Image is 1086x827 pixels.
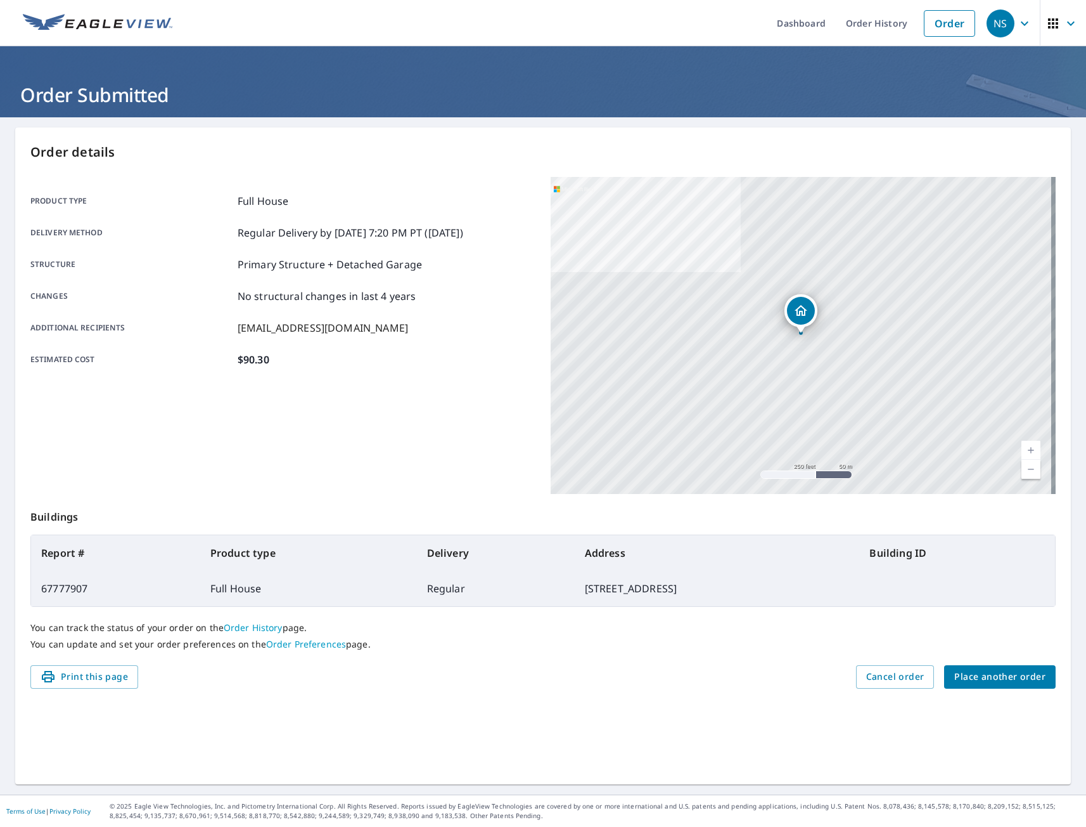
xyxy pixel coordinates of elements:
[6,807,91,815] p: |
[110,802,1080,821] p: © 2025 Eagle View Technologies, Inc. and Pictometry International Corp. All Rights Reserved. Repo...
[238,257,422,272] p: Primary Structure + Detached Garage
[30,320,233,335] p: Additional recipients
[866,669,924,685] span: Cancel order
[224,622,283,634] a: Order History
[238,289,416,304] p: No structural changes in last 4 years
[200,571,417,606] td: Full House
[31,571,200,606] td: 67777907
[30,352,233,367] p: Estimated cost
[987,10,1014,37] div: NS
[856,665,935,689] button: Cancel order
[30,639,1056,650] p: You can update and set your order preferences on the page.
[238,225,463,240] p: Regular Delivery by [DATE] 7:20 PM PT ([DATE])
[1021,460,1040,479] a: Current Level 17, Zoom Out
[30,289,233,304] p: Changes
[200,535,417,571] th: Product type
[859,535,1055,571] th: Building ID
[954,669,1045,685] span: Place another order
[30,193,233,209] p: Product type
[238,193,289,209] p: Full House
[30,257,233,272] p: Structure
[944,665,1056,689] button: Place another order
[784,294,817,334] div: Dropped pin, building 1, Residential property, 2618 SW 32nd St Ankeny, IA 50023
[238,352,269,367] p: $90.30
[575,535,860,571] th: Address
[575,571,860,606] td: [STREET_ADDRESS]
[417,571,575,606] td: Regular
[6,807,46,816] a: Terms of Use
[41,669,128,685] span: Print this page
[30,225,233,240] p: Delivery method
[924,10,975,37] a: Order
[30,143,1056,162] p: Order details
[417,535,575,571] th: Delivery
[30,665,138,689] button: Print this page
[23,14,172,33] img: EV Logo
[49,807,91,816] a: Privacy Policy
[238,320,408,335] p: [EMAIL_ADDRESS][DOMAIN_NAME]
[30,494,1056,535] p: Buildings
[30,622,1056,634] p: You can track the status of your order on the page.
[15,82,1071,108] h1: Order Submitted
[266,638,346,650] a: Order Preferences
[1021,441,1040,460] a: Current Level 17, Zoom In
[31,535,200,571] th: Report #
